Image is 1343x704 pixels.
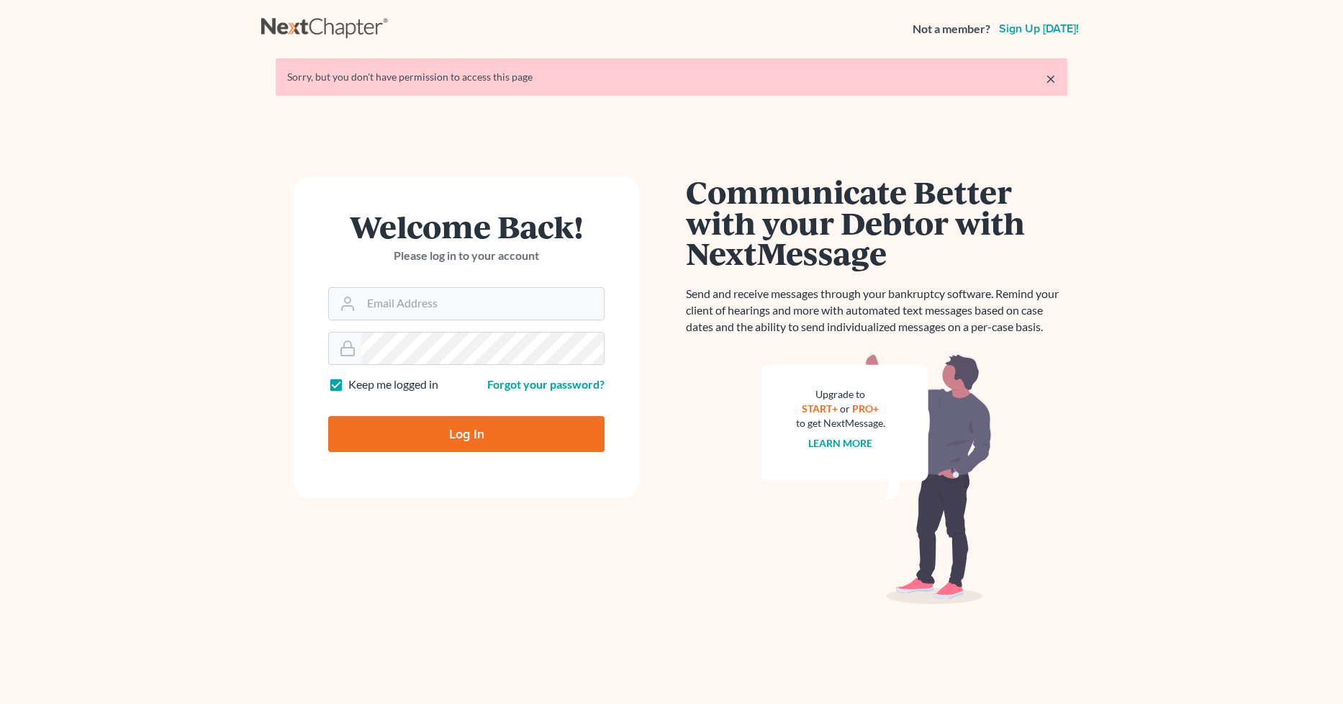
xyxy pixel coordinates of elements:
[796,387,885,402] div: Upgrade to
[796,416,885,430] div: to get NextMessage.
[348,376,438,393] label: Keep me logged in
[853,402,879,415] a: PRO+
[686,176,1067,268] h1: Communicate Better with your Debtor with NextMessage
[287,70,1056,84] div: Sorry, but you don't have permission to access this page
[802,402,838,415] a: START+
[761,353,992,605] img: nextmessage_bg-59042aed3d76b12b5cd301f8e5b87938c9018125f34e5fa2b7a6b67550977c72.svg
[841,402,851,415] span: or
[809,437,873,449] a: Learn more
[996,23,1082,35] a: Sign up [DATE]!
[487,377,605,391] a: Forgot your password?
[686,286,1067,335] p: Send and receive messages through your bankruptcy software. Remind your client of hearings and mo...
[328,248,605,264] p: Please log in to your account
[328,211,605,242] h1: Welcome Back!
[328,416,605,452] input: Log In
[913,21,990,37] strong: Not a member?
[1046,70,1056,87] a: ×
[361,288,604,320] input: Email Address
